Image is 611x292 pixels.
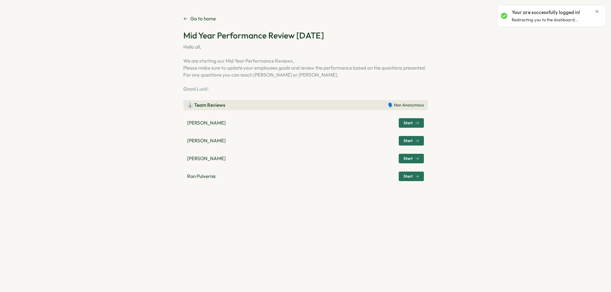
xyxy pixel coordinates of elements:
[594,9,600,14] button: Close notification
[404,121,413,125] span: Start
[190,15,216,22] p: Go to home
[187,173,216,180] p: Ran Pulvernis
[183,44,428,92] p: Hello all, We are starting our Mid Year Performance Reviews, Please make sure to update your empl...
[399,118,424,128] button: Start
[399,172,424,181] button: Start
[399,154,424,163] button: Start
[512,9,580,16] p: Your are successfully logged in!
[404,174,413,178] span: Start
[187,155,226,162] p: [PERSON_NAME]
[183,15,216,22] a: Go to home
[187,137,226,144] p: [PERSON_NAME]
[183,30,428,41] h2: Mid Year Performance Review [DATE]
[404,139,413,143] span: Start
[187,119,226,126] p: [PERSON_NAME]
[404,157,413,160] span: Start
[187,102,225,109] p: 👔 Team Reviews
[399,136,424,146] button: Start
[388,102,424,108] p: 🗣️ Non Anonymous
[512,17,579,23] p: Redirecting you to the dashboard...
